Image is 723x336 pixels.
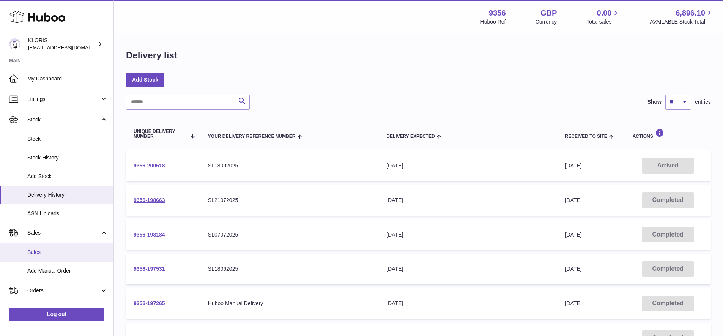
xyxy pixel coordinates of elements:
div: SL07072025 [208,231,371,238]
a: 9356-198663 [134,197,165,203]
span: [EMAIL_ADDRESS][DOMAIN_NAME] [28,44,112,50]
div: KLORIS [28,37,96,51]
div: Huboo Ref [480,18,506,25]
span: 0.00 [597,8,612,18]
span: entries [695,98,711,106]
span: Delivery Expected [386,134,435,139]
a: 6,896.10 AVAILABLE Stock Total [650,8,714,25]
span: Delivery History [27,191,108,199]
a: 9356-198184 [134,232,165,238]
span: [DATE] [565,300,582,306]
div: [DATE] [386,265,550,273]
div: [DATE] [386,231,550,238]
span: Unique Delivery Number [134,129,186,139]
span: Sales [27,229,100,237]
label: Show [647,98,662,106]
span: Listings [27,96,100,103]
div: Huboo Manual Delivery [208,300,371,307]
span: Sales [27,249,108,256]
div: SL21072025 [208,197,371,204]
span: Add Manual Order [27,267,108,274]
div: [DATE] [386,162,550,169]
span: 6,896.10 [676,8,705,18]
h1: Delivery list [126,49,177,62]
span: [DATE] [565,266,582,272]
span: Stock [27,136,108,143]
span: ASN Uploads [27,210,108,217]
span: Stock [27,116,100,123]
span: [DATE] [565,197,582,203]
span: Your Delivery Reference Number [208,134,296,139]
img: huboo@kloriscbd.com [9,38,20,50]
div: Actions [633,129,703,139]
div: SL18092025 [208,162,371,169]
strong: 9356 [489,8,506,18]
span: My Dashboard [27,75,108,82]
a: 0.00 Total sales [586,8,620,25]
div: [DATE] [386,197,550,204]
span: Orders [27,287,100,294]
span: Total sales [586,18,620,25]
span: [DATE] [565,162,582,169]
a: 9356-197265 [134,300,165,306]
a: Add Stock [126,73,164,87]
span: AVAILABLE Stock Total [650,18,714,25]
span: [DATE] [565,232,582,238]
span: Received to Site [565,134,607,139]
span: Stock History [27,154,108,161]
div: SL18062025 [208,265,371,273]
div: Currency [536,18,557,25]
a: 9356-200518 [134,162,165,169]
a: 9356-197531 [134,266,165,272]
a: Log out [9,308,104,321]
strong: GBP [540,8,557,18]
div: [DATE] [386,300,550,307]
span: Add Stock [27,173,108,180]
